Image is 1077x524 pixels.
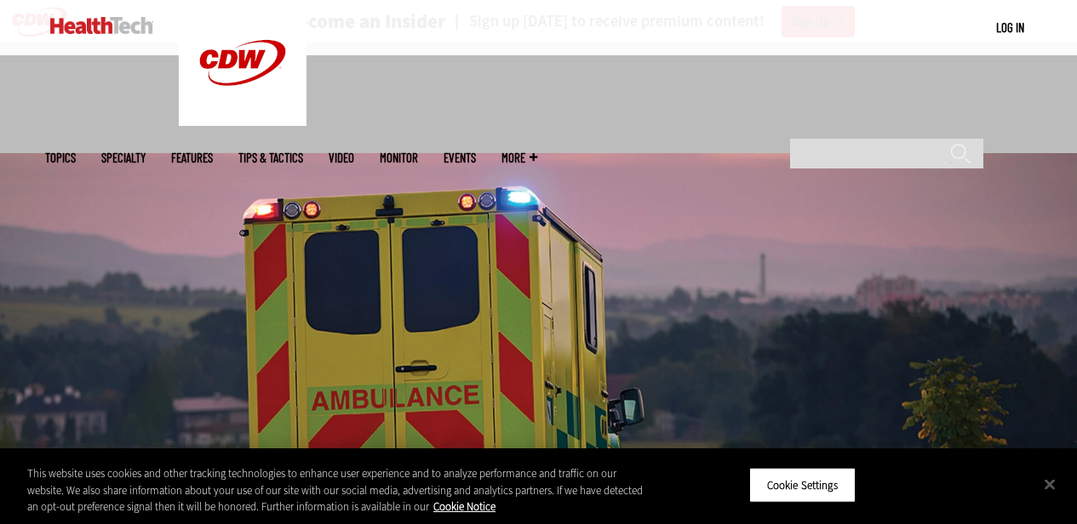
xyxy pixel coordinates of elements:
a: More information about your privacy [433,499,496,514]
a: CDW [179,112,306,130]
a: Features [171,151,213,164]
span: Specialty [101,151,146,164]
a: Events [444,151,476,164]
a: MonITor [380,151,418,164]
span: More [501,151,537,164]
button: Cookie Settings [749,467,856,503]
a: Log in [996,20,1024,35]
div: User menu [996,19,1024,37]
div: This website uses cookies and other tracking technologies to enhance user experience and to analy... [27,465,646,515]
span: Topics [45,151,76,164]
button: Close [1031,465,1068,503]
img: Home [50,17,153,34]
a: Video [329,151,354,164]
a: Tips & Tactics [238,151,303,164]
